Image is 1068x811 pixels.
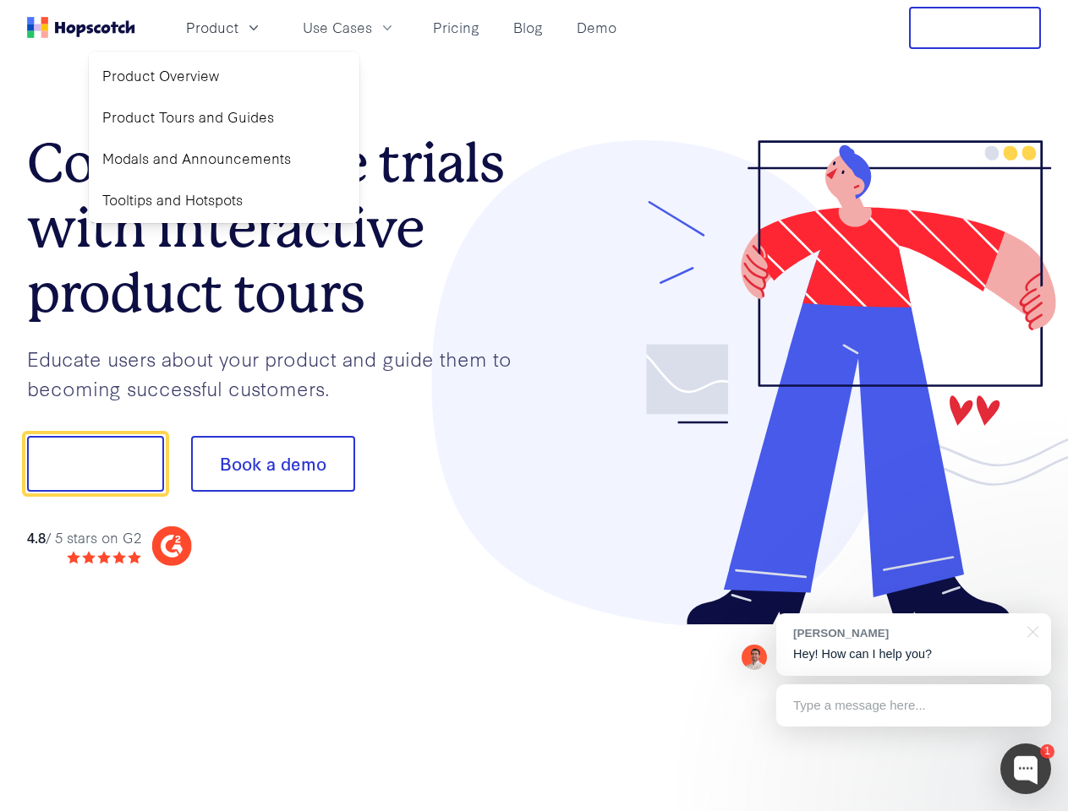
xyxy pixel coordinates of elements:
[426,14,486,41] a: Pricing
[742,645,767,670] img: Mark Spera
[96,141,353,176] a: Modals and Announcements
[96,100,353,134] a: Product Tours and Guides
[96,182,353,217] a: Tooltips and Hotspots
[1040,744,1054,759] div: 1
[27,436,164,492] button: Show me!
[96,58,353,93] a: Product Overview
[27,17,135,38] a: Home
[191,436,355,492] button: Book a demo
[176,14,272,41] button: Product
[793,625,1017,641] div: [PERSON_NAME]
[27,527,141,548] div: / 5 stars on G2
[27,131,534,325] h1: Convert more trials with interactive product tours
[293,14,406,41] button: Use Cases
[303,17,372,38] span: Use Cases
[793,645,1034,663] p: Hey! How can I help you?
[909,7,1041,49] button: Free Trial
[27,344,534,402] p: Educate users about your product and guide them to becoming successful customers.
[186,17,238,38] span: Product
[776,684,1051,727] div: Type a message here...
[507,14,550,41] a: Blog
[570,14,623,41] a: Demo
[27,527,46,547] strong: 4.8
